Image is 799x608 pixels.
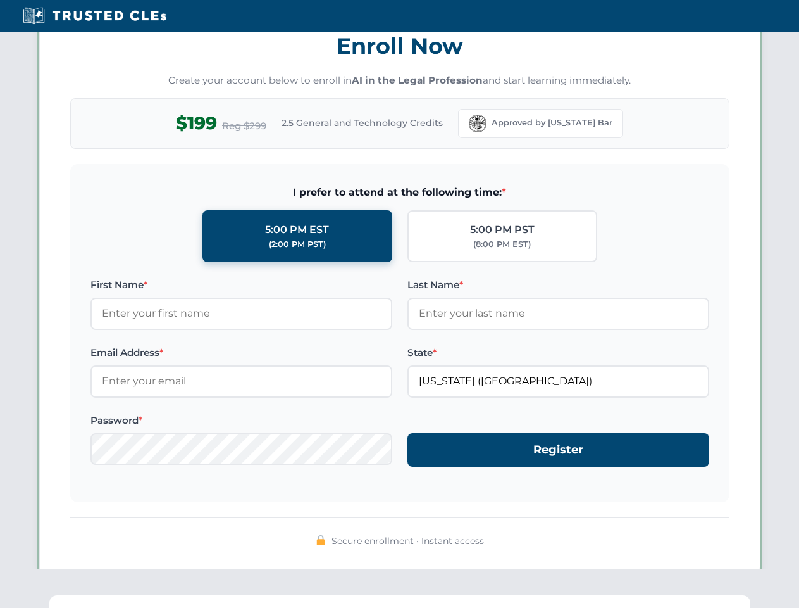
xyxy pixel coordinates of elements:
[316,535,326,545] img: 🔒
[407,365,709,397] input: Florida (FL)
[469,115,486,132] img: Florida Bar
[492,117,612,129] span: Approved by [US_STATE] Bar
[90,184,709,201] span: I prefer to attend at the following time:
[331,534,484,548] span: Secure enrollment • Instant access
[70,73,729,88] p: Create your account below to enroll in and start learning immediately.
[407,433,709,467] button: Register
[407,298,709,329] input: Enter your last name
[352,74,483,86] strong: AI in the Legal Profession
[90,365,392,397] input: Enter your email
[90,413,392,428] label: Password
[282,116,443,130] span: 2.5 General and Technology Credits
[90,298,392,329] input: Enter your first name
[90,277,392,293] label: First Name
[90,345,392,360] label: Email Address
[473,238,531,251] div: (8:00 PM EST)
[222,118,266,134] span: Reg $299
[407,345,709,360] label: State
[470,222,535,238] div: 5:00 PM PST
[70,26,729,66] h3: Enroll Now
[176,109,217,137] span: $199
[407,277,709,293] label: Last Name
[265,222,329,238] div: 5:00 PM EST
[19,6,170,25] img: Trusted CLEs
[269,238,326,251] div: (2:00 PM PST)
